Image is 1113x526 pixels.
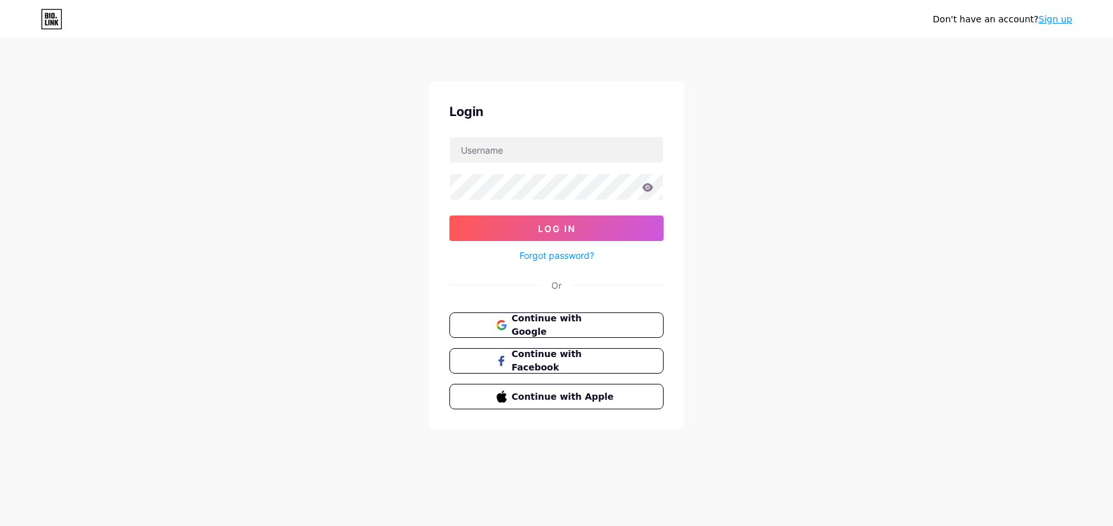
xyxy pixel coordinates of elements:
a: Sign up [1038,14,1072,24]
button: Continue with Apple [449,384,664,409]
a: Forgot password? [520,249,594,262]
span: Continue with Apple [512,390,617,404]
button: Continue with Google [449,312,664,338]
button: Log In [449,216,664,241]
div: Or [551,279,562,292]
input: Username [450,137,663,163]
div: Login [449,102,664,121]
span: Continue with Facebook [512,347,617,374]
span: Continue with Google [512,312,617,339]
button: Continue with Facebook [449,348,664,374]
div: Don't have an account? [933,13,1072,26]
span: Log In [538,223,576,234]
